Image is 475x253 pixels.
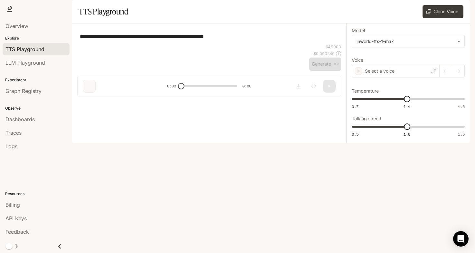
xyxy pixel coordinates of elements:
p: Temperature [352,89,379,93]
span: 0.7 [352,104,359,109]
p: Select a voice [365,68,395,74]
button: Clone Voice [423,5,463,18]
div: inworld-tts-1-max [357,38,454,45]
span: 1.0 [404,131,410,137]
span: 0.5 [352,131,359,137]
p: $ 0.000640 [313,51,335,56]
p: Talking speed [352,116,381,121]
div: inworld-tts-1-max [352,35,464,48]
p: 64 / 1000 [326,44,341,50]
p: Model [352,28,365,33]
span: 1.5 [458,104,465,109]
span: 1.5 [458,131,465,137]
div: Open Intercom Messenger [453,231,469,247]
p: Voice [352,58,363,62]
h1: TTS Playground [79,5,128,18]
span: 1.1 [404,104,410,109]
